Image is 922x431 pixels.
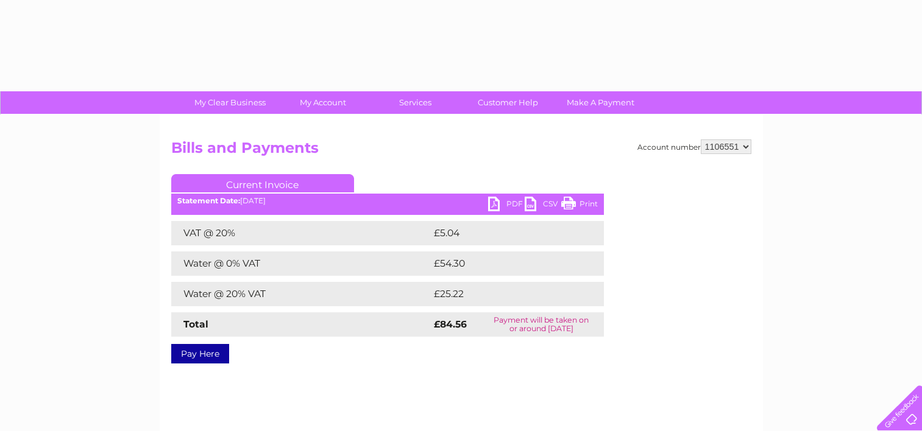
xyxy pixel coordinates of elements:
[171,221,431,245] td: VAT @ 20%
[431,251,580,276] td: £54.30
[177,196,240,205] b: Statement Date:
[431,282,579,306] td: £25.22
[431,221,576,245] td: £5.04
[434,318,467,330] strong: £84.56
[479,312,604,337] td: Payment will be taken on or around [DATE]
[171,139,751,163] h2: Bills and Payments
[171,197,604,205] div: [DATE]
[525,197,561,214] a: CSV
[458,91,558,114] a: Customer Help
[550,91,651,114] a: Make A Payment
[171,251,431,276] td: Water @ 0% VAT
[365,91,466,114] a: Services
[171,344,229,363] a: Pay Here
[180,91,280,114] a: My Clear Business
[183,318,208,330] strong: Total
[488,197,525,214] a: PDF
[561,197,598,214] a: Print
[171,282,431,306] td: Water @ 20% VAT
[637,139,751,154] div: Account number
[272,91,373,114] a: My Account
[171,174,354,192] a: Current Invoice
